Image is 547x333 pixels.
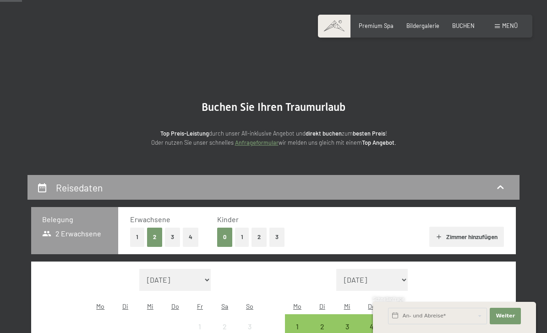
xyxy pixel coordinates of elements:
[56,182,103,193] h2: Reisedaten
[246,302,253,310] abbr: Sonntag
[147,302,153,310] abbr: Mittwoch
[221,302,228,310] abbr: Samstag
[429,227,504,247] button: Zimmer hinzufügen
[406,22,439,29] a: Bildergalerie
[160,130,209,137] strong: Top Preis-Leistung
[319,302,325,310] abbr: Dienstag
[217,215,239,224] span: Kinder
[235,228,249,246] button: 1
[235,139,279,146] a: Anfrageformular
[183,228,198,246] button: 4
[122,302,128,310] abbr: Dienstag
[502,22,518,29] span: Menü
[171,302,179,310] abbr: Donnerstag
[252,228,267,246] button: 2
[269,228,284,246] button: 3
[202,101,345,114] span: Buchen Sie Ihren Traumurlaub
[293,302,301,310] abbr: Montag
[90,129,457,147] p: durch unser All-inklusive Angebot und zum ! Oder nutzen Sie unser schnelles wir melden uns gleich...
[306,130,342,137] strong: direkt buchen
[496,312,515,320] span: Weiter
[147,228,162,246] button: 2
[217,228,232,246] button: 0
[197,302,203,310] abbr: Freitag
[353,130,385,137] strong: besten Preis
[490,308,521,324] button: Weiter
[165,228,180,246] button: 3
[130,228,144,246] button: 1
[368,302,376,310] abbr: Donnerstag
[130,215,170,224] span: Erwachsene
[344,302,350,310] abbr: Mittwoch
[373,296,405,302] span: Schnellanfrage
[42,214,107,224] h3: Belegung
[452,22,475,29] a: BUCHEN
[96,302,104,310] abbr: Montag
[362,139,396,146] strong: Top Angebot.
[42,229,101,239] span: 2 Erwachsene
[359,22,394,29] a: Premium Spa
